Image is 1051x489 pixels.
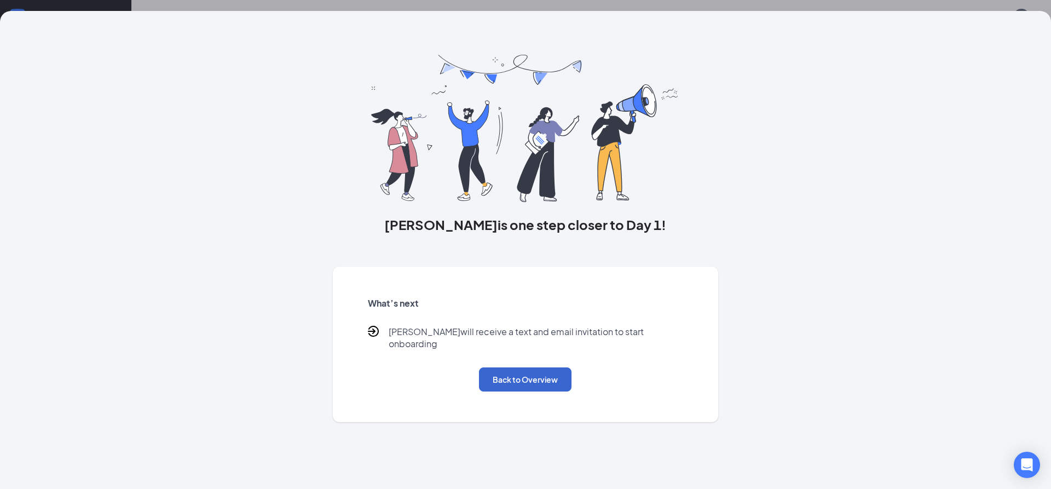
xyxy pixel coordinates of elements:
[389,326,683,350] p: [PERSON_NAME] will receive a text and email invitation to start onboarding
[333,215,718,234] h3: [PERSON_NAME] is one step closer to Day 1!
[371,55,679,202] img: you are all set
[1014,452,1040,478] div: Open Intercom Messenger
[479,367,571,392] button: Back to Overview
[368,297,683,309] h5: What’s next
